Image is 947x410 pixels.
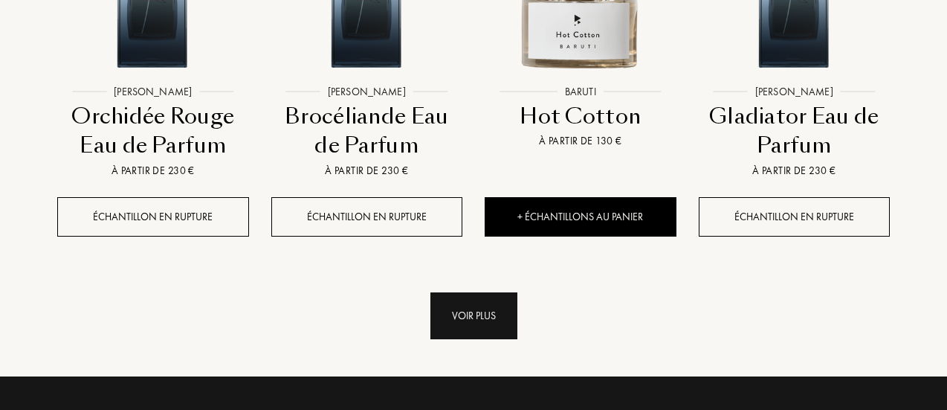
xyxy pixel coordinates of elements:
[705,102,885,161] div: Gladiator Eau de Parfum
[63,163,243,179] div: À partir de 230 €
[271,197,463,237] div: Échantillon en rupture
[63,102,243,161] div: Orchidée Rouge Eau de Parfum
[277,102,457,161] div: Brocéliande Eau de Parfum
[277,163,457,179] div: À partir de 230 €
[699,197,891,237] div: Échantillon en rupture
[485,197,676,237] div: + Échantillons au panier
[491,133,670,149] div: À partir de 130 €
[491,102,670,131] div: Hot Cotton
[57,197,249,237] div: Échantillon en rupture
[705,163,885,179] div: À partir de 230 €
[430,292,517,339] div: Voir plus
